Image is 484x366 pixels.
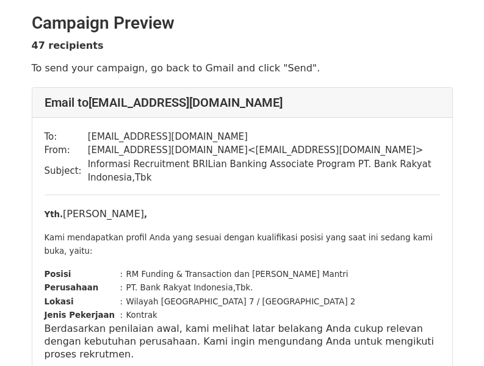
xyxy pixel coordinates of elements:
strong: , [144,210,147,219]
strong: 47 recipients [32,40,104,51]
span: Wilayah [GEOGRAPHIC_DATA] 7 / [GEOGRAPHIC_DATA] 2 [126,297,356,306]
td: [EMAIL_ADDRESS][DOMAIN_NAME] [88,130,440,144]
p: Berdasarkan penilaian awal, kami melihat latar belakang Anda cukup relevan dengan kebutuhan perus... [45,322,440,361]
strong: Posisi [45,270,71,279]
strong: Yth. [45,210,63,219]
td: [EMAIL_ADDRESS][DOMAIN_NAME] < [EMAIL_ADDRESS][DOMAIN_NAME] > [88,143,440,157]
h2: Campaign Preview [32,13,453,34]
span: Kontrak [126,310,157,320]
h4: Email to [EMAIL_ADDRESS][DOMAIN_NAME] [45,95,440,110]
td: Subject: [45,157,88,185]
strong: Lokasi [45,297,74,306]
p: To send your campaign, go back to Gmail and click "Send". [32,62,453,74]
p: [PERSON_NAME] [45,207,440,221]
td: Informasi Recruitment BRILian Banking Associate Program PT. Bank Rakyat Indonesia,Tbk [88,157,440,185]
span: : [120,310,123,320]
span: : [120,283,123,292]
span: RM Funding & Transaction dan [PERSON_NAME] Mantri [126,270,349,279]
span: Kami mendapatkan profil Anda yang sesuai dengan kualifikasi posisi yang saat ini sedang kami buka... [45,233,433,256]
span: : [120,297,123,306]
td: To: [45,130,88,144]
strong: Jenis Pekerjaan [45,310,115,320]
td: From: [45,143,88,157]
span: PT. Bank Rakyat Indonesia,Tbk. [126,283,253,292]
strong: Perusahaan [45,283,99,292]
span: : [120,270,123,279]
